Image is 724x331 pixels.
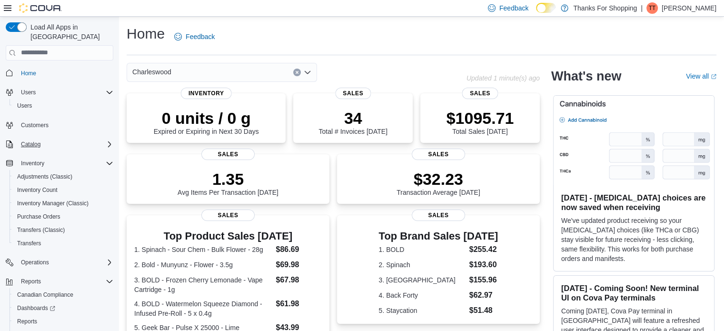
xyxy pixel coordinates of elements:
[13,316,41,327] a: Reports
[134,231,322,242] h3: Top Product Sales [DATE]
[276,274,321,286] dd: $67.98
[13,211,64,222] a: Purchase Orders
[2,138,117,151] button: Catalog
[397,170,480,196] div: Transaction Average [DATE]
[10,288,117,301] button: Canadian Compliance
[21,160,44,167] span: Inventory
[2,275,117,288] button: Reports
[276,298,321,310] dd: $61.98
[641,2,643,14] p: |
[446,109,514,128] p: $1095.71
[201,210,255,221] span: Sales
[649,2,656,14] span: TT
[17,276,45,287] button: Reports
[134,275,272,294] dt: 3. BOLD - Frozen Cherry Lemonade - Vape Cartridge - 1g
[154,109,259,135] div: Expired or Expiring in Next 30 Days
[17,318,37,325] span: Reports
[13,211,113,222] span: Purchase Orders
[686,72,716,80] a: View allExternal link
[134,260,272,270] dt: 2. Bold - Munyunz - Flower - 3.5g
[304,69,311,76] button: Open list of options
[186,32,215,41] span: Feedback
[318,109,387,135] div: Total # Invoices [DATE]
[21,89,36,96] span: Users
[13,198,113,209] span: Inventory Manager (Classic)
[379,275,466,285] dt: 3. [GEOGRAPHIC_DATA]
[13,316,113,327] span: Reports
[551,69,621,84] h2: What's new
[13,100,36,111] a: Users
[132,66,171,78] span: Charleswood
[2,256,117,269] button: Operations
[17,304,55,312] span: Dashboards
[335,88,371,99] span: Sales
[379,245,466,254] dt: 1. BOLD
[469,244,498,255] dd: $255.42
[17,87,113,98] span: Users
[13,224,69,236] a: Transfers (Classic)
[17,67,113,79] span: Home
[573,2,637,14] p: Thanks For Shopping
[499,3,528,13] span: Feedback
[446,109,514,135] div: Total Sales [DATE]
[561,283,706,302] h3: [DATE] - Coming Soon! New terminal UI on Cova Pay terminals
[17,120,52,131] a: Customers
[17,87,40,98] button: Users
[10,99,117,112] button: Users
[134,245,272,254] dt: 1. Spinach - Sour Chem - Bulk Flower - 28g
[21,140,40,148] span: Catalog
[17,291,73,299] span: Canadian Compliance
[178,170,278,189] p: 1.35
[276,244,321,255] dd: $86.69
[17,213,60,221] span: Purchase Orders
[17,257,113,268] span: Operations
[21,70,36,77] span: Home
[127,24,165,43] h1: Home
[13,289,77,301] a: Canadian Compliance
[17,119,113,131] span: Customers
[178,170,278,196] div: Avg Items Per Transaction [DATE]
[17,226,65,234] span: Transfers (Classic)
[397,170,480,189] p: $32.23
[13,198,92,209] a: Inventory Manager (Classic)
[379,291,466,300] dt: 4. Back Forty
[276,259,321,271] dd: $69.98
[2,86,117,99] button: Users
[21,259,49,266] span: Operations
[536,3,556,13] input: Dark Mode
[10,210,117,223] button: Purchase Orders
[13,184,113,196] span: Inventory Count
[134,299,272,318] dt: 4. BOLD - Watermelon Squeeze Diamond - Infused Pre-Roll - 5 x 0.4g
[17,173,72,181] span: Adjustments (Classic)
[561,193,706,212] h3: [DATE] - [MEDICAL_DATA] choices are now saved when receiving
[662,2,716,14] p: [PERSON_NAME]
[13,302,59,314] a: Dashboards
[13,302,113,314] span: Dashboards
[10,301,117,315] a: Dashboards
[17,186,58,194] span: Inventory Count
[13,238,45,249] a: Transfers
[17,257,53,268] button: Operations
[469,305,498,316] dd: $51.48
[646,2,658,14] div: T Thomson
[13,184,61,196] a: Inventory Count
[21,278,41,285] span: Reports
[10,197,117,210] button: Inventory Manager (Classic)
[13,238,113,249] span: Transfers
[21,121,49,129] span: Customers
[379,231,498,242] h3: Top Brand Sales [DATE]
[2,157,117,170] button: Inventory
[293,69,301,76] button: Clear input
[19,3,62,13] img: Cova
[469,290,498,301] dd: $62.97
[13,224,113,236] span: Transfers (Classic)
[318,109,387,128] p: 34
[201,149,255,160] span: Sales
[13,100,113,111] span: Users
[10,237,117,250] button: Transfers
[379,260,466,270] dt: 2. Spinach
[10,170,117,183] button: Adjustments (Classic)
[17,158,48,169] button: Inventory
[13,289,113,301] span: Canadian Compliance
